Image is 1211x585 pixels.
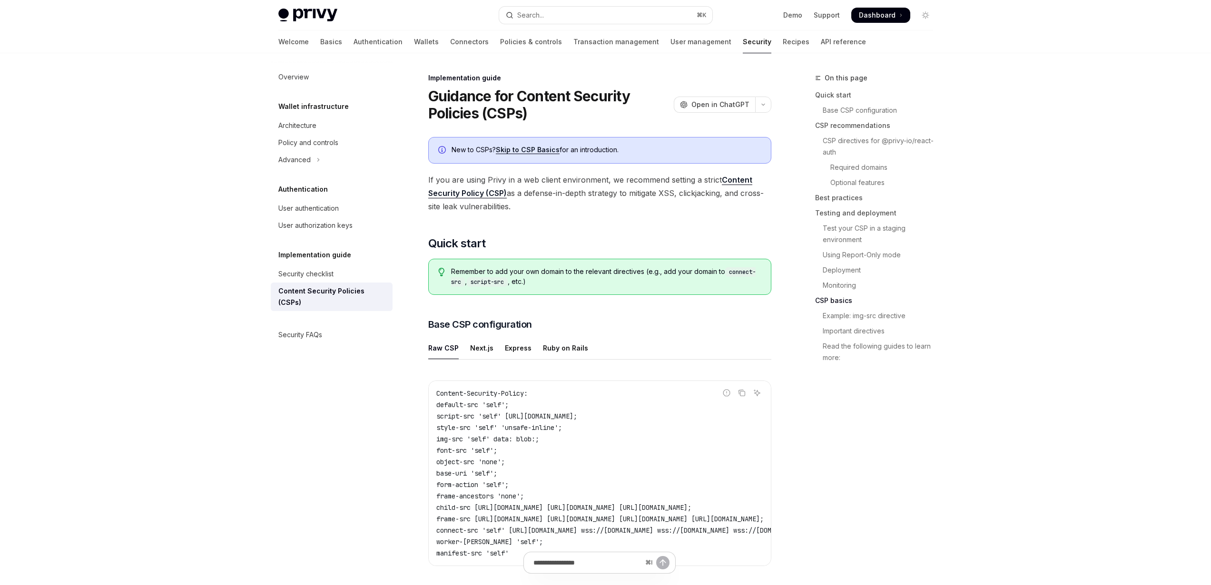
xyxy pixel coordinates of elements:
h5: Wallet infrastructure [278,101,349,112]
div: Content Security Policies (CSPs) [278,285,387,308]
a: Example: img-src directive [815,308,941,323]
a: Wallets [414,30,439,53]
a: CSP recommendations [815,118,941,133]
a: Welcome [278,30,309,53]
a: Important directives [815,323,941,339]
code: connect-src [451,267,756,287]
a: Connectors [450,30,489,53]
img: light logo [278,9,337,22]
a: Optional features [815,175,941,190]
span: Remember to add your own domain to the relevant directives (e.g., add your domain to , , etc.) [451,267,761,287]
div: User authorization keys [278,220,353,231]
div: Next.js [470,337,493,359]
a: Dashboard [851,8,910,23]
svg: Tip [438,268,445,276]
span: form-action 'self'; [436,480,509,489]
a: API reference [821,30,866,53]
h1: Guidance for Content Security Policies (CSPs) [428,88,670,122]
button: Send message [656,556,669,569]
svg: Info [438,146,448,156]
span: script-src 'self' [URL][DOMAIN_NAME]; [436,412,577,420]
div: User authentication [278,203,339,214]
a: Test your CSP in a staging environment [815,221,941,247]
a: Required domains [815,160,941,175]
a: Best practices [815,190,941,205]
span: On this page [825,72,867,84]
div: Policy and controls [278,137,338,148]
span: default-src 'self'; [436,400,509,409]
h5: Implementation guide [278,249,351,261]
button: Open search [499,7,712,24]
span: frame-ancestors 'none'; [436,492,524,500]
span: Base CSP configuration [428,318,532,331]
a: Policy and controls [271,134,393,151]
span: Dashboard [859,10,896,20]
a: Monitoring [815,278,941,293]
a: Overview [271,68,393,86]
a: Transaction management [573,30,659,53]
span: font-src 'self'; [436,446,497,455]
button: Open in ChatGPT [674,97,755,113]
span: style-src 'self' 'unsafe-inline'; [436,423,562,432]
a: Recipes [783,30,809,53]
span: img-src 'self' data: blob:; [436,435,539,443]
span: object-src 'none'; [436,458,505,466]
div: Architecture [278,120,316,131]
button: Toggle Advanced section [271,151,393,168]
a: Security [743,30,771,53]
a: Testing and deployment [815,205,941,221]
a: Demo [783,10,802,20]
div: Search... [517,10,544,21]
div: Implementation guide [428,73,771,83]
a: Architecture [271,117,393,134]
a: Authentication [354,30,403,53]
span: ⌘ K [697,11,707,19]
code: script-src [467,277,508,287]
a: Using Report-Only mode [815,247,941,263]
span: Quick start [428,236,485,251]
a: Quick start [815,88,941,103]
div: Overview [278,71,309,83]
input: Ask a question... [533,552,641,573]
a: Security checklist [271,265,393,283]
div: Ruby on Rails [543,337,588,359]
a: Read the following guides to learn more: [815,339,941,365]
a: CSP basics [815,293,941,308]
a: Skip to CSP Basics [496,146,560,154]
button: Ask AI [751,387,763,399]
div: Raw CSP [428,337,459,359]
span: frame-src [URL][DOMAIN_NAME] [URL][DOMAIN_NAME] [URL][DOMAIN_NAME] [URL][DOMAIN_NAME]; [436,515,764,523]
span: worker-[PERSON_NAME] 'self'; [436,537,543,546]
button: Copy the contents from the code block [736,387,748,399]
span: Content-Security-Policy: [436,389,528,398]
a: Policies & controls [500,30,562,53]
a: CSP directives for @privy-io/react-auth [815,133,941,160]
span: child-src [URL][DOMAIN_NAME] [URL][DOMAIN_NAME] [URL][DOMAIN_NAME]; [436,503,691,512]
span: If you are using Privy in a web client environment, we recommend setting a strict as a defense-in... [428,173,771,213]
a: Security FAQs [271,326,393,343]
h5: Authentication [278,184,328,195]
a: Support [814,10,840,20]
span: Open in ChatGPT [691,100,749,109]
div: Express [505,337,532,359]
div: Advanced [278,154,311,166]
div: Security checklist [278,268,334,280]
a: User management [670,30,731,53]
span: connect-src 'self' [URL][DOMAIN_NAME] wss://[DOMAIN_NAME] wss://[DOMAIN_NAME] wss://[DOMAIN_NAME]... [436,526,973,535]
span: manifest-src 'self' [436,549,509,557]
a: Base CSP configuration [815,103,941,118]
span: base-uri 'self'; [436,469,497,478]
div: New to CSPs? for an introduction. [452,145,761,156]
a: User authorization keys [271,217,393,234]
a: Deployment [815,263,941,278]
a: Content Security Policies (CSPs) [271,283,393,311]
button: Toggle dark mode [918,8,933,23]
button: Report incorrect code [720,387,733,399]
a: Basics [320,30,342,53]
a: User authentication [271,200,393,217]
div: Security FAQs [278,329,322,341]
